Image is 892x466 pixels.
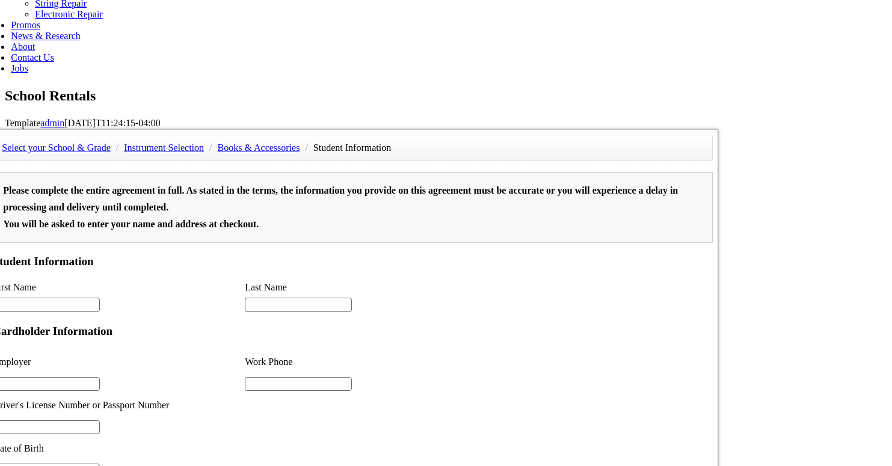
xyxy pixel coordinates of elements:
[11,63,28,73] a: Jobs
[2,143,110,153] a: Select your School & Grade
[113,143,121,153] span: /
[124,143,204,153] a: Instrument Selection
[64,118,160,128] span: [DATE]T11:24:15-04:00
[245,279,497,296] li: Last Name
[302,143,310,153] span: /
[218,143,300,153] a: Books & Accessories
[11,52,54,63] a: Contact Us
[100,2,132,16] input: Page
[5,118,40,128] span: Template
[132,3,150,16] span: of 2
[313,139,391,156] li: Student Information
[245,349,497,375] li: Work Phone
[35,9,102,19] a: Electronic Repair
[206,143,215,153] span: /
[343,3,428,16] select: Zoom
[11,31,81,41] a: News & Research
[11,20,40,30] a: Promos
[40,118,64,128] a: admin
[11,41,35,52] a: About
